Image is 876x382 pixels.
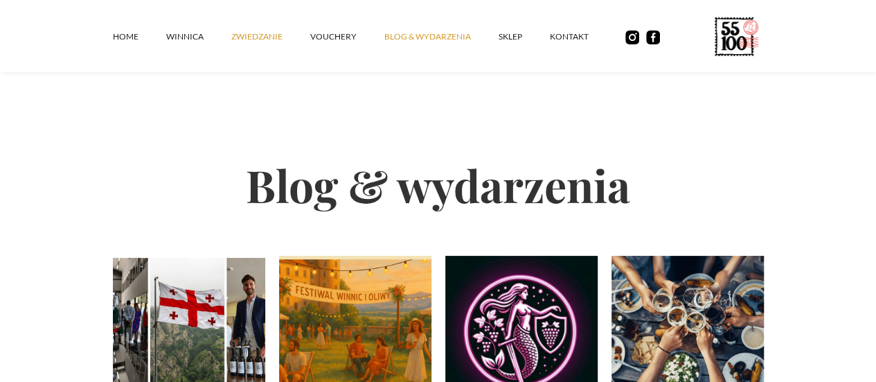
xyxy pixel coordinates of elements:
a: vouchery [310,16,384,58]
a: ZWIEDZANIE [231,16,310,58]
h2: Blog & wydarzenia [113,114,764,256]
a: Home [113,16,166,58]
a: Blog & Wydarzenia [384,16,499,58]
a: winnica [166,16,231,58]
a: kontakt [550,16,616,58]
a: SKLEP [499,16,550,58]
